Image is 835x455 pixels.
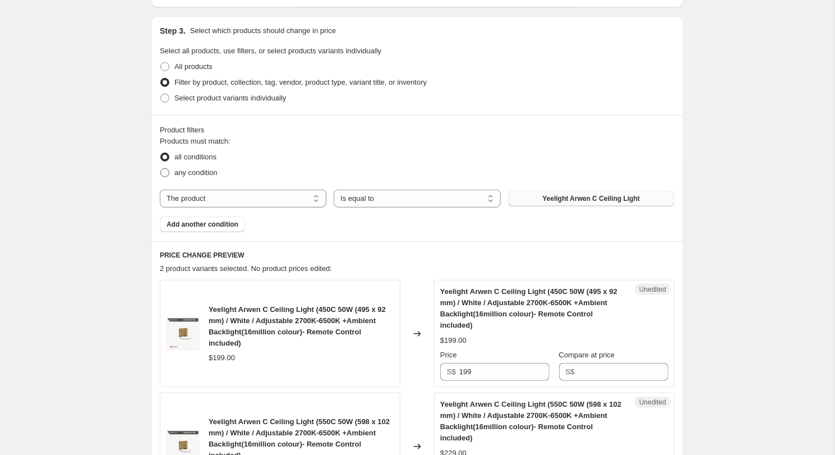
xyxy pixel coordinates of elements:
[166,317,200,351] img: Yeelight-Arwen-C-mber_80x.jpg
[160,251,675,260] h6: PRICE CHANGE PREVIEW
[160,25,186,36] h2: Step 3.
[174,153,216,161] span: all conditions
[174,94,286,102] span: Select product variants individually
[559,351,615,359] span: Compare at price
[440,335,467,346] div: $199.00
[639,285,666,294] span: Unedited
[174,78,427,86] span: Filter by product, collection, tag, vendor, product type, variant title, or inventory
[508,191,675,206] button: Yeelight Arwen C Ceiling Light
[440,351,457,359] span: Price
[440,287,617,329] span: Yeelight Arwen C Ceiling Light (450C 50W (495 x 92 mm) / White / Adjustable 2700K-6500K +Ambient ...
[639,398,666,407] span: Unedited
[160,264,332,273] span: 2 product variants selected. No product prices edited:
[174,168,218,177] span: any condition
[160,47,381,55] span: Select all products, use filters, or select products variants individually
[167,220,238,229] span: Add another condition
[566,367,575,376] span: S$
[209,352,235,364] div: $199.00
[160,137,230,145] span: Products must match:
[160,217,245,232] button: Add another condition
[190,25,336,36] p: Select which products should change in price
[209,305,386,347] span: Yeelight Arwen C Ceiling Light (450C 50W (495 x 92 mm) / White / Adjustable 2700K-6500K +Ambient ...
[174,62,213,71] span: All products
[160,125,675,136] div: Product filters
[447,367,456,376] span: S$
[543,194,640,203] span: Yeelight Arwen C Ceiling Light
[440,400,621,442] span: Yeelight Arwen C Ceiling Light (550C 50W (598 x 102 mm) / White / Adjustable 2700K-6500K +Ambient...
